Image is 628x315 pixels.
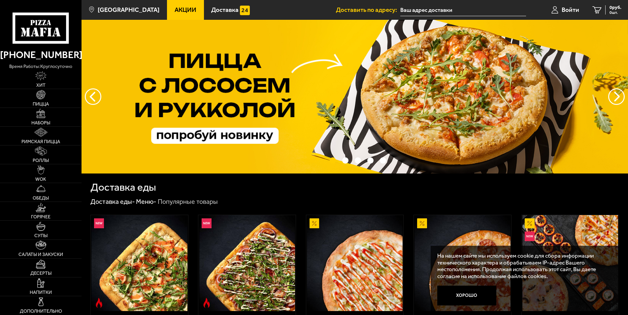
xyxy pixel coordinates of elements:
[18,252,63,257] span: Салаты и закуски
[400,4,526,16] input: Ваш адрес доставки
[158,198,218,206] div: Популярные товары
[522,215,618,311] img: Всё включено
[525,232,535,241] img: Новинка
[417,218,427,228] img: Акционный
[34,234,48,238] span: Супы
[90,182,156,193] h1: Доставка еды
[33,196,49,201] span: Обеды
[307,215,403,311] img: Аль-Шам 25 см (тонкое тесто)
[414,215,511,311] a: АкционныйПепперони 25 см (толстое с сыром)
[33,102,49,107] span: Пицца
[94,298,104,308] img: Острое блюдо
[437,286,496,305] button: Хорошо
[380,157,386,164] button: точки переключения
[20,309,62,314] span: Дополнительно
[85,88,101,105] button: следующий
[91,215,188,311] a: НовинкаОстрое блюдоРимская с креветками
[306,215,404,311] a: АкционныйАль-Шам 25 см (тонкое тесто)
[91,215,187,311] img: Римская с креветками
[199,215,295,311] img: Римская с мясным ассорти
[211,7,239,13] span: Доставка
[240,6,250,16] img: 15daf4d41897b9f0e9f617042186c801.svg
[31,121,50,125] span: Наборы
[342,157,348,164] button: точки переключения
[367,157,374,164] button: точки переключения
[330,157,336,164] button: точки переключения
[30,271,51,276] span: Десерты
[562,7,579,13] span: Войти
[98,7,159,13] span: [GEOGRAPHIC_DATA]
[94,218,104,228] img: Новинка
[198,215,296,311] a: НовинкаОстрое блюдоРимская с мясным ассорти
[90,198,135,205] a: Доставка еды-
[136,198,156,205] a: Меню-
[33,158,49,163] span: Роллы
[608,88,625,105] button: предыдущий
[202,218,212,228] img: Новинка
[355,157,361,164] button: точки переключения
[414,215,510,311] img: Пепперони 25 см (толстое с сыром)
[610,5,621,10] span: 0 руб.
[30,290,52,295] span: Напитки
[31,215,50,219] span: Горячее
[525,218,535,228] img: Акционный
[175,7,196,13] span: Акции
[36,83,46,88] span: Хит
[21,140,60,144] span: Римская пицца
[35,177,46,182] span: WOK
[522,215,619,311] a: АкционныйНовинкаВсё включено
[202,298,212,308] img: Острое блюдо
[336,7,400,13] span: Доставить по адресу:
[437,252,609,279] p: На нашем сайте мы используем cookie для сбора информации технического характера и обрабатываем IP...
[310,218,319,228] img: Акционный
[610,11,621,15] span: 0 шт.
